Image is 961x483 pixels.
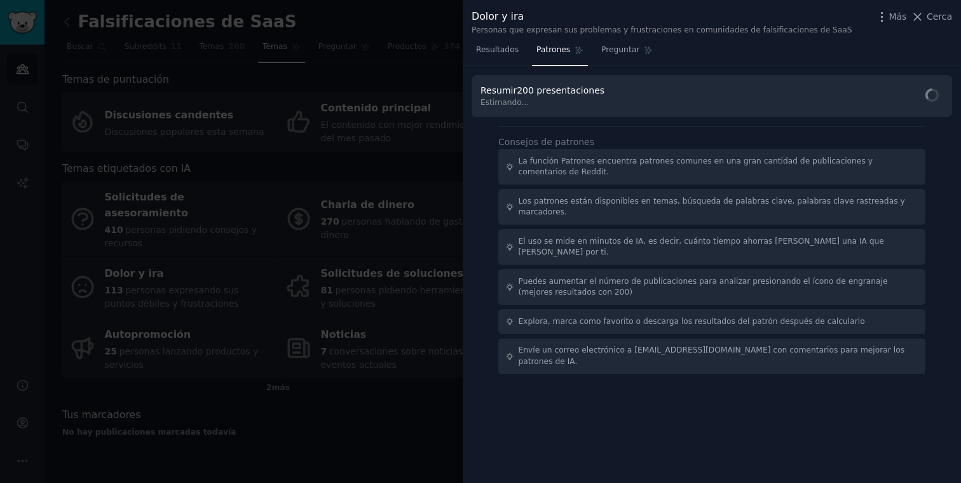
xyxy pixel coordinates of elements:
[472,40,523,66] a: Resultados
[536,45,570,54] font: Patrones
[532,40,588,66] a: Patrones
[472,25,852,34] font: Personas que expresan sus problemas y frustraciones en comunidades de falsificaciones de SaaS
[519,277,888,297] font: Puedes aumentar el número de publicaciones para analizar presionando el ícono de engranaje (mejor...
[911,10,952,24] button: Cerca
[875,10,906,24] button: Más
[480,85,517,95] font: Resumir
[536,85,604,95] font: presentaciones
[472,10,524,22] font: Dolor y ira
[519,197,905,217] font: Los patrones están disponibles en temas, búsqueda de palabras clave, palabras clave rastreadas y ...
[597,40,657,66] a: Preguntar
[519,237,884,257] font: El uso se mide en minutos de IA, es decir, cuánto tiempo ahorras [PERSON_NAME] una IA que [PERSON...
[601,45,639,54] font: Preguntar
[519,157,873,177] font: La función Patrones encuentra patrones comunes en una gran cantidad de publicaciones y comentario...
[889,11,906,22] font: Más
[480,98,529,107] font: Estimando...
[519,317,865,326] font: Explora, marca como favorito o descarga los resultados del patrón después de calcularlo
[927,11,952,22] font: Cerca
[498,137,594,147] font: Consejos de patrones
[519,346,905,366] font: Envíe un correo electrónico a [EMAIL_ADDRESS][DOMAIN_NAME] con comentarios para mejorar los patro...
[517,85,534,95] font: 200
[476,45,519,54] font: Resultados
